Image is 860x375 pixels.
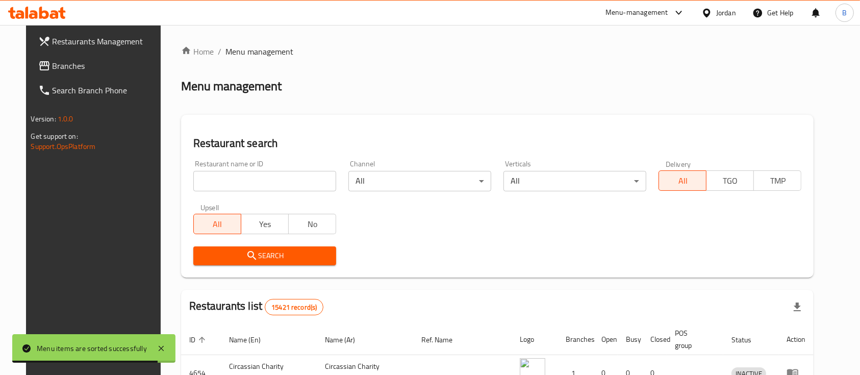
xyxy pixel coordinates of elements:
[229,334,274,346] span: Name (En)
[58,112,73,126] span: 1.0.0
[193,214,241,234] button: All
[618,324,642,355] th: Busy
[31,112,56,126] span: Version:
[325,334,369,346] span: Name (Ar)
[189,298,324,315] h2: Restaurants list
[716,7,736,18] div: Jordan
[37,343,147,354] div: Menu items are sorted successfully
[706,170,754,191] button: TGO
[675,327,712,352] span: POS group
[642,324,667,355] th: Closed
[778,324,814,355] th: Action
[666,160,691,167] label: Delivery
[181,45,214,58] a: Home
[193,171,336,191] input: Search for restaurant name or ID..
[53,35,162,47] span: Restaurants Management
[605,7,668,19] div: Menu-management
[785,295,810,319] div: Export file
[593,324,618,355] th: Open
[265,303,323,312] span: 15421 record(s)
[663,173,702,188] span: All
[198,217,237,232] span: All
[659,170,706,191] button: All
[30,54,170,78] a: Branches
[31,140,96,153] a: Support.OpsPlatform
[503,171,646,191] div: All
[753,170,801,191] button: TMP
[421,334,466,346] span: Ref. Name
[181,45,814,58] nav: breadcrumb
[200,204,219,211] label: Upsell
[731,334,765,346] span: Status
[711,173,750,188] span: TGO
[189,334,209,346] span: ID
[512,324,558,355] th: Logo
[218,45,221,58] li: /
[225,45,293,58] span: Menu management
[288,214,336,234] button: No
[53,60,162,72] span: Branches
[31,130,78,143] span: Get support on:
[201,249,328,262] span: Search
[53,84,162,96] span: Search Branch Phone
[348,171,491,191] div: All
[193,246,336,265] button: Search
[241,214,289,234] button: Yes
[758,173,797,188] span: TMP
[193,136,802,151] h2: Restaurant search
[558,324,593,355] th: Branches
[245,217,285,232] span: Yes
[293,217,332,232] span: No
[842,7,847,18] span: B
[30,29,170,54] a: Restaurants Management
[265,299,323,315] div: Total records count
[181,78,282,94] h2: Menu management
[30,78,170,103] a: Search Branch Phone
